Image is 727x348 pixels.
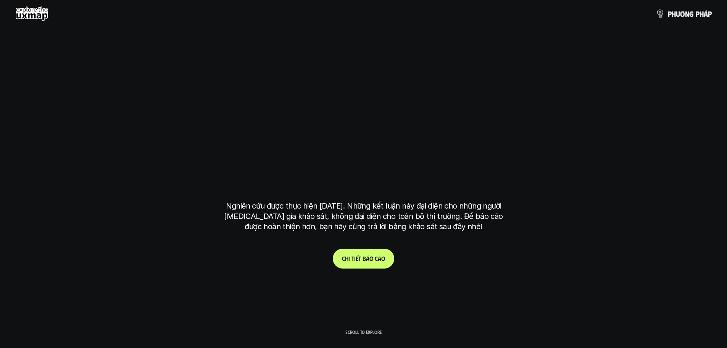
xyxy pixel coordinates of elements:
[337,81,395,90] h6: Kết quả nghiên cứu
[689,10,694,18] span: g
[354,255,356,262] span: i
[369,255,373,262] span: o
[381,255,385,262] span: o
[375,255,378,262] span: c
[656,6,712,21] a: phươngpháp
[708,10,712,18] span: p
[668,10,672,18] span: p
[348,255,350,262] span: i
[356,255,358,262] span: ế
[700,10,704,18] span: h
[704,10,708,18] span: á
[345,329,382,335] p: Scroll to explore
[227,159,500,191] h1: tại [GEOGRAPHIC_DATA]
[685,10,689,18] span: n
[224,99,503,131] h1: phạm vi công việc của
[366,255,369,262] span: á
[358,255,361,262] span: t
[680,10,685,18] span: ơ
[378,255,381,262] span: á
[342,255,345,262] span: C
[363,255,366,262] span: b
[221,201,507,232] p: Nghiên cứu được thực hiện [DATE]. Những kết luận này đại diện cho những người [MEDICAL_DATA] gia ...
[696,10,700,18] span: p
[345,255,348,262] span: h
[672,10,676,18] span: h
[333,249,394,269] a: Chitiếtbáocáo
[676,10,680,18] span: ư
[351,255,354,262] span: t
